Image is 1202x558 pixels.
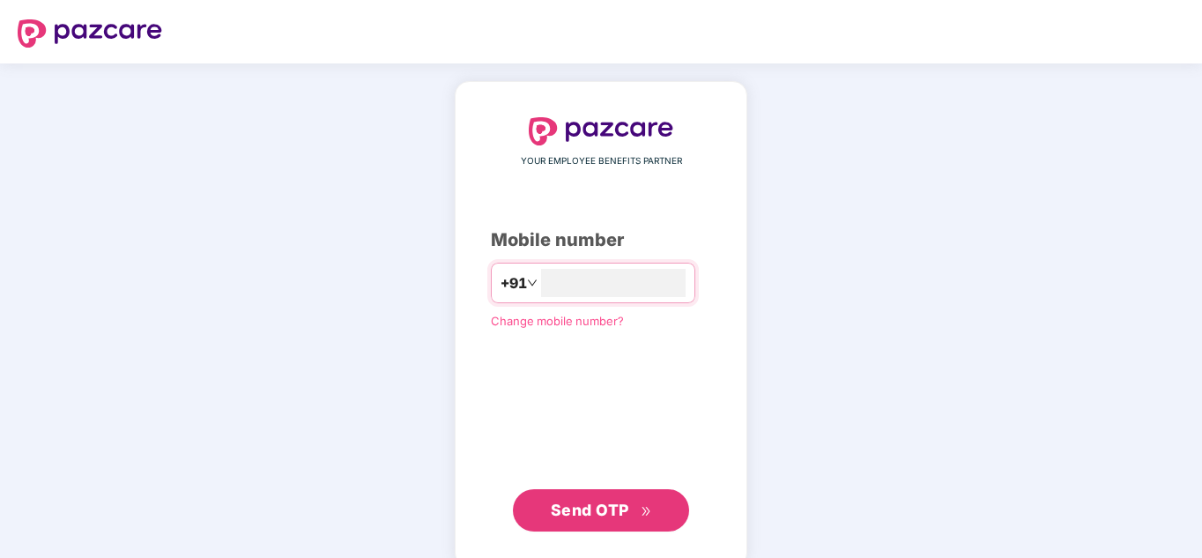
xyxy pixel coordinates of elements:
img: logo [18,19,162,48]
a: Change mobile number? [491,314,624,328]
span: +91 [501,272,527,294]
span: Send OTP [551,501,629,519]
span: YOUR EMPLOYEE BENEFITS PARTNER [521,154,682,168]
div: Mobile number [491,227,711,254]
span: double-right [641,506,652,517]
span: down [527,278,538,288]
img: logo [529,117,673,145]
button: Send OTPdouble-right [513,489,689,532]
